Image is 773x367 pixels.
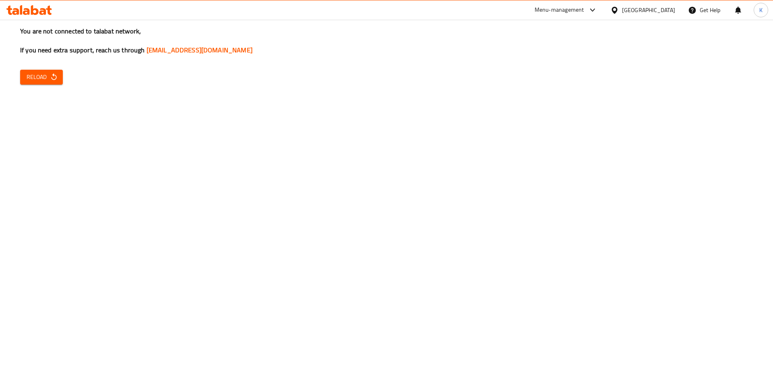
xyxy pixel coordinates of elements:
span: K [759,6,763,15]
button: Reload [20,70,63,85]
div: [GEOGRAPHIC_DATA] [622,6,675,15]
span: Reload [27,72,56,82]
div: Menu-management [535,5,584,15]
a: [EMAIL_ADDRESS][DOMAIN_NAME] [147,44,252,56]
h3: You are not connected to talabat network, If you need extra support, reach us through [20,27,753,55]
